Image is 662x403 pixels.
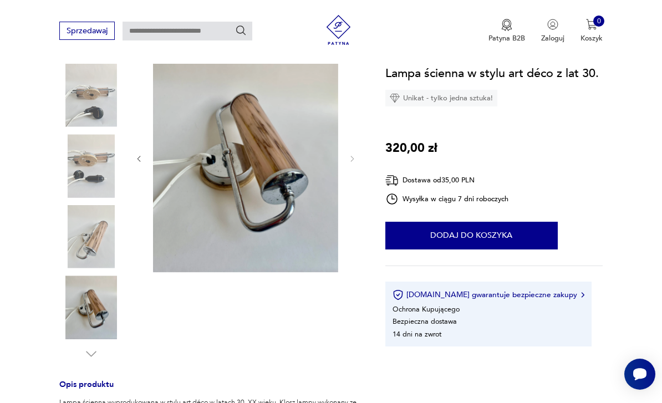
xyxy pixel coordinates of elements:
img: Zdjęcie produktu Lampa ścienna w stylu art déco z lat 30. [59,205,123,268]
img: Zdjęcie produktu Lampa ścienna w stylu art déco z lat 30. [153,43,338,272]
a: Sprzedawaj [59,28,114,35]
button: Patyna B2B [488,19,525,43]
p: Zaloguj [541,33,564,43]
img: Ikona dostawy [385,174,399,187]
img: Ikona diamentu [390,94,400,104]
img: Ikona medalu [501,19,512,31]
li: Bezpieczna dostawa [393,317,457,327]
div: Wysyłka w ciągu 7 dni roboczych [385,192,508,206]
button: Sprzedawaj [59,22,114,40]
img: Zdjęcie produktu Lampa ścienna w stylu art déco z lat 30. [59,64,123,127]
div: 0 [593,16,604,27]
img: Ikona certyfikatu [393,289,404,300]
img: Zdjęcie produktu Lampa ścienna w stylu art déco z lat 30. [59,134,123,197]
a: Ikona medaluPatyna B2B [488,19,525,43]
h3: Opis produktu [59,381,361,398]
h1: Lampa ścienna w stylu art déco z lat 30. [385,64,599,83]
button: [DOMAIN_NAME] gwarantuje bezpieczne zakupy [393,289,584,300]
img: Patyna - sklep z meblami i dekoracjami vintage [320,15,357,45]
div: Unikat - tylko jedna sztuka! [385,90,497,107]
p: 320,00 zł [385,139,437,157]
li: 14 dni na zwrot [393,329,441,339]
li: Ochrona Kupującego [393,304,460,314]
button: Dodaj do koszyka [385,222,558,249]
img: Ikonka użytkownika [547,19,558,30]
button: Szukaj [235,24,247,37]
div: Dostawa od 35,00 PLN [385,174,508,187]
img: Zdjęcie produktu Lampa ścienna w stylu art déco z lat 30. [59,276,123,339]
p: Patyna B2B [488,33,525,43]
img: Ikona koszyka [586,19,597,30]
button: Zaloguj [541,19,564,43]
iframe: Smartsupp widget button [624,359,655,390]
button: 0Koszyk [580,19,603,43]
img: Ikona strzałki w prawo [581,292,584,298]
p: Koszyk [580,33,603,43]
